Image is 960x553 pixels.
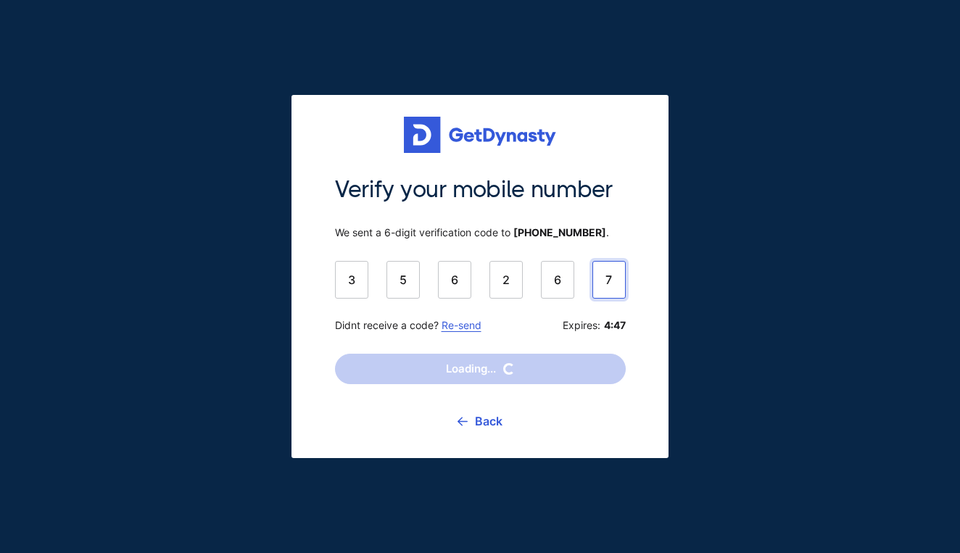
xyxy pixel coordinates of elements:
img: Get started for free with Dynasty Trust Company [404,117,556,153]
img: go back icon [458,417,468,426]
span: We sent a 6-digit verification code to . [335,226,626,239]
span: Didnt receive a code? [335,319,481,332]
a: Re-send [442,319,481,331]
a: Back [458,403,502,439]
b: 4:47 [604,319,626,332]
span: Verify your mobile number [335,175,626,205]
b: [PHONE_NUMBER] [513,226,606,238]
span: Expires: [563,319,626,332]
